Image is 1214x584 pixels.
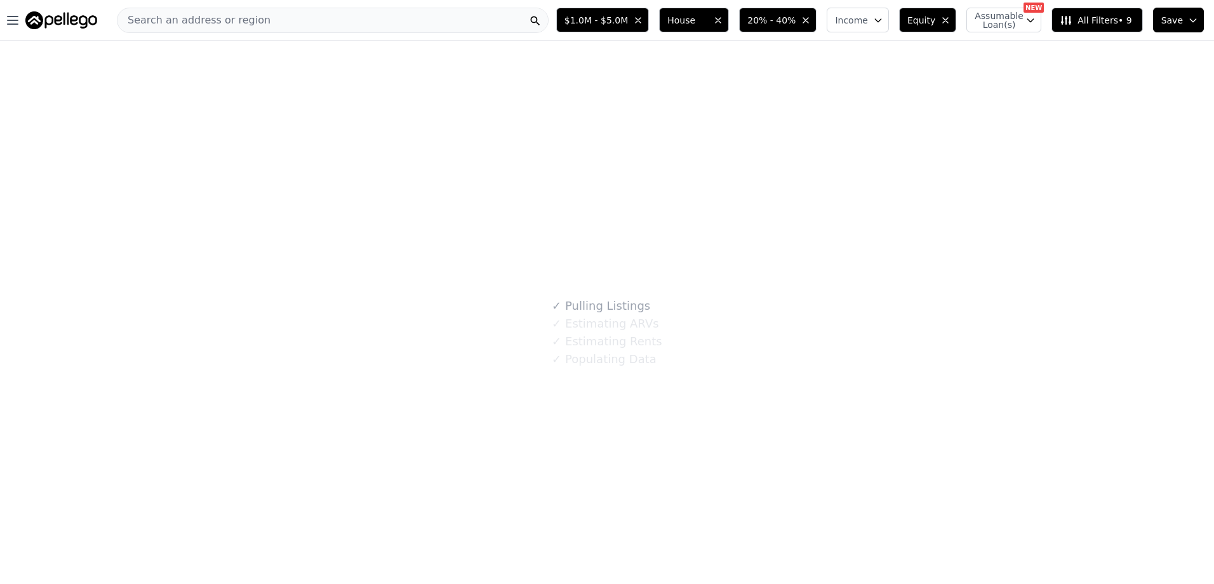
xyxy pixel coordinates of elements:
button: Equity [899,8,956,32]
button: All Filters• 9 [1051,8,1142,32]
button: $1.0M - $5.0M [556,8,649,32]
button: Assumable Loan(s) [966,8,1041,32]
span: House [667,14,708,27]
div: Pulling Listings [552,297,650,315]
span: Equity [907,14,935,27]
span: Income [835,14,868,27]
button: Save [1153,8,1204,32]
div: Estimating Rents [552,333,662,350]
span: Search an address or region [117,13,270,28]
span: ✓ [552,335,561,348]
button: Income [827,8,889,32]
span: Assumable Loan(s) [975,11,1015,29]
img: Pellego [25,11,97,29]
span: ✓ [552,300,561,312]
button: 20% - 40% [739,8,817,32]
span: All Filters • 9 [1060,14,1131,27]
span: ✓ [552,353,561,366]
div: NEW [1024,3,1044,13]
span: 20% - 40% [747,14,796,27]
span: Save [1161,14,1183,27]
button: House [659,8,729,32]
span: $1.0M - $5.0M [564,14,628,27]
div: Populating Data [552,350,656,368]
div: Estimating ARVs [552,315,658,333]
span: ✓ [552,317,561,330]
